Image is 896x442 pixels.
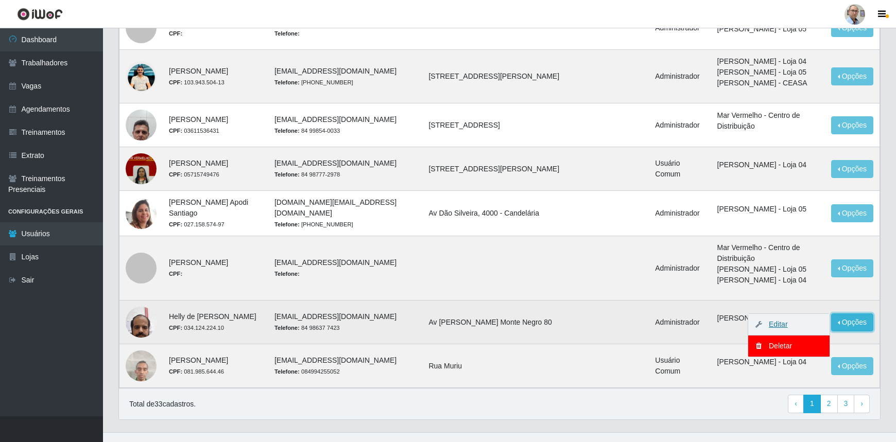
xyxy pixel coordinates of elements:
[169,171,219,178] small: 05715749476
[788,395,870,413] nav: pagination
[831,204,873,222] button: Opções
[717,275,819,286] li: [PERSON_NAME] - Loja 04
[169,79,182,85] strong: CPF:
[831,259,873,277] button: Opções
[163,191,268,236] td: [PERSON_NAME] Apodi Santiago
[268,147,423,191] td: [EMAIL_ADDRESS][DOMAIN_NAME]
[274,128,300,134] strong: Telefone:
[422,344,649,388] td: Rua Muriu
[831,160,873,178] button: Opções
[717,67,819,78] li: [PERSON_NAME] - Loja 05
[422,50,649,103] td: [STREET_ADDRESS][PERSON_NAME]
[649,50,711,103] td: Administrador
[274,30,300,37] strong: Telefone:
[831,313,873,331] button: Opções
[717,357,819,367] li: [PERSON_NAME] - Loja 04
[169,325,224,331] small: 034.124.224.10
[268,191,423,236] td: [DOMAIN_NAME][EMAIL_ADDRESS][DOMAIN_NAME]
[274,79,353,85] small: [PHONE_NUMBER]
[274,171,340,178] small: 84 98777-2978
[274,325,300,331] strong: Telefone:
[169,221,225,227] small: 027.158.574-97
[169,325,182,331] strong: CPF:
[649,236,711,300] td: Administrador
[854,395,870,413] a: Next
[717,24,819,34] li: [PERSON_NAME] - Loja 05
[422,103,649,147] td: [STREET_ADDRESS]
[274,368,300,375] strong: Telefone:
[169,368,182,375] strong: CPF:
[803,395,821,413] a: 1
[274,325,340,331] small: 84 98637 7423
[268,103,423,147] td: [EMAIL_ADDRESS][DOMAIN_NAME]
[717,264,819,275] li: [PERSON_NAME] - Loja 05
[759,320,788,328] a: Editar
[422,147,649,191] td: [STREET_ADDRESS][PERSON_NAME]
[837,395,855,413] a: 3
[422,191,649,236] td: Av Dão Silveira, 4000 - Candelária
[649,300,711,344] td: Administrador
[717,242,819,264] li: Mar Vermelho - Centro de Distribuição
[268,50,423,103] td: [EMAIL_ADDRESS][DOMAIN_NAME]
[860,399,863,408] span: ›
[17,8,63,21] img: CoreUI Logo
[169,271,182,277] strong: CPF:
[274,221,353,227] small: [PHONE_NUMBER]
[831,67,873,85] button: Opções
[169,221,182,227] strong: CPF:
[649,147,711,191] td: Usuário Comum
[717,56,819,67] li: [PERSON_NAME] - Loja 04
[649,103,711,147] td: Administrador
[274,171,300,178] strong: Telefone:
[274,221,300,227] strong: Telefone:
[268,300,423,344] td: [EMAIL_ADDRESS][DOMAIN_NAME]
[163,147,268,191] td: [PERSON_NAME]
[169,128,219,134] small: 03611536431
[169,79,225,85] small: 103.943.504-13
[169,128,182,134] strong: CPF:
[649,344,711,388] td: Usuário Comum
[831,116,873,134] button: Opções
[820,395,838,413] a: 2
[788,395,804,413] a: Previous
[163,50,268,103] td: [PERSON_NAME]
[163,300,268,344] td: Helly de [PERSON_NAME]
[169,171,182,178] strong: CPF:
[717,160,819,170] li: [PERSON_NAME] - Loja 04
[717,313,819,324] li: [PERSON_NAME] - Loja 05
[169,30,182,37] strong: CPF:
[274,271,300,277] strong: Telefone:
[795,399,797,408] span: ‹
[268,236,423,300] td: [EMAIL_ADDRESS][DOMAIN_NAME]
[274,79,300,85] strong: Telefone:
[717,110,819,132] li: Mar Vermelho - Centro de Distribuição
[717,78,819,89] li: [PERSON_NAME] - CEASA
[274,368,340,375] small: 084994255052
[274,128,340,134] small: 84 99854-0033
[169,368,224,375] small: 081.985.644.46
[717,204,819,215] li: [PERSON_NAME] - Loja 05
[831,357,873,375] button: Opções
[129,399,196,410] p: Total de 33 cadastros.
[759,341,819,351] div: Deletar
[163,344,268,388] td: [PERSON_NAME]
[163,236,268,300] td: [PERSON_NAME]
[163,103,268,147] td: [PERSON_NAME]
[268,344,423,388] td: [EMAIL_ADDRESS][DOMAIN_NAME]
[422,300,649,344] td: Av [PERSON_NAME] Monte Negro 80
[649,191,711,236] td: Administrador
